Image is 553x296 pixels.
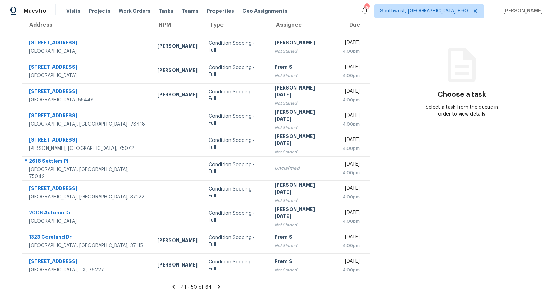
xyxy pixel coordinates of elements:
[157,237,198,246] div: [PERSON_NAME]
[275,258,332,267] div: Prem S
[275,197,332,204] div: Not Started
[209,234,263,248] div: Condition Scoping - Full
[157,91,198,100] div: [PERSON_NAME]
[209,137,263,151] div: Condition Scoping - Full
[275,124,332,131] div: Not Started
[182,8,199,15] span: Teams
[275,84,332,100] div: [PERSON_NAME][DATE]
[22,15,152,35] th: Address
[275,72,332,79] div: Not Started
[119,8,150,15] span: Work Orders
[343,64,360,72] div: [DATE]
[269,15,337,35] th: Assignee
[275,234,332,242] div: Prem S
[209,259,263,272] div: Condition Scoping - Full
[29,96,146,103] div: [GEOGRAPHIC_DATA] 55448
[209,88,263,102] div: Condition Scoping - Full
[29,64,146,72] div: [STREET_ADDRESS]
[275,206,332,221] div: [PERSON_NAME][DATE]
[29,166,146,180] div: [GEOGRAPHIC_DATA], [GEOGRAPHIC_DATA], 75042
[343,145,360,152] div: 4:00pm
[152,15,203,35] th: HPM
[422,104,502,118] div: Select a task from the queue in order to view details
[275,48,332,55] div: Not Started
[24,8,47,15] span: Maestro
[209,186,263,200] div: Condition Scoping - Full
[343,88,360,96] div: [DATE]
[157,43,198,51] div: [PERSON_NAME]
[29,234,146,242] div: 1323 Coreland Dr
[242,8,287,15] span: Geo Assignments
[209,64,263,78] div: Condition Scoping - Full
[89,8,110,15] span: Projects
[343,48,360,55] div: 4:00pm
[343,72,360,79] div: 4:00pm
[343,136,360,145] div: [DATE]
[343,242,360,249] div: 4:00pm
[275,133,332,149] div: [PERSON_NAME][DATE]
[29,185,146,194] div: [STREET_ADDRESS]
[337,15,370,35] th: Due
[275,149,332,155] div: Not Started
[275,242,332,249] div: Not Started
[29,158,146,166] div: 2618 Settlers Pl
[29,88,146,96] div: [STREET_ADDRESS]
[343,258,360,267] div: [DATE]
[203,15,269,35] th: Type
[181,285,212,290] span: 41 - 50 of 64
[343,194,360,201] div: 4:00pm
[209,113,263,127] div: Condition Scoping - Full
[343,185,360,194] div: [DATE]
[343,121,360,128] div: 4:00pm
[275,221,332,228] div: Not Started
[207,8,234,15] span: Properties
[159,9,173,14] span: Tasks
[29,242,146,249] div: [GEOGRAPHIC_DATA], [GEOGRAPHIC_DATA], 37115
[343,161,360,169] div: [DATE]
[275,109,332,124] div: [PERSON_NAME][DATE]
[343,39,360,48] div: [DATE]
[275,181,332,197] div: [PERSON_NAME][DATE]
[209,40,263,54] div: Condition Scoping - Full
[29,209,146,218] div: 2006 Autumn Dr
[209,210,263,224] div: Condition Scoping - Full
[157,67,198,76] div: [PERSON_NAME]
[275,64,332,72] div: Prem S
[157,261,198,270] div: [PERSON_NAME]
[29,112,146,121] div: [STREET_ADDRESS]
[380,8,468,15] span: Southwest, [GEOGRAPHIC_DATA] + 60
[66,8,81,15] span: Visits
[29,136,146,145] div: [STREET_ADDRESS]
[275,165,332,172] div: Unclaimed
[501,8,543,15] span: [PERSON_NAME]
[29,218,146,225] div: [GEOGRAPHIC_DATA]
[343,218,360,225] div: 4:00pm
[343,234,360,242] div: [DATE]
[343,112,360,121] div: [DATE]
[275,100,332,107] div: Not Started
[29,121,146,128] div: [GEOGRAPHIC_DATA], [GEOGRAPHIC_DATA], 78418
[343,169,360,176] div: 4:00pm
[29,267,146,273] div: [GEOGRAPHIC_DATA], TX, 76227
[275,267,332,273] div: Not Started
[29,145,146,152] div: [PERSON_NAME], [GEOGRAPHIC_DATA], 75072
[29,48,146,55] div: [GEOGRAPHIC_DATA]
[29,39,146,48] div: [STREET_ADDRESS]
[209,161,263,175] div: Condition Scoping - Full
[343,96,360,103] div: 4:00pm
[29,194,146,201] div: [GEOGRAPHIC_DATA], [GEOGRAPHIC_DATA], 37122
[364,4,369,11] div: 868
[29,72,146,79] div: [GEOGRAPHIC_DATA]
[29,258,146,267] div: [STREET_ADDRESS]
[343,267,360,273] div: 4:00pm
[438,91,486,98] h3: Choose a task
[343,209,360,218] div: [DATE]
[275,39,332,48] div: [PERSON_NAME]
